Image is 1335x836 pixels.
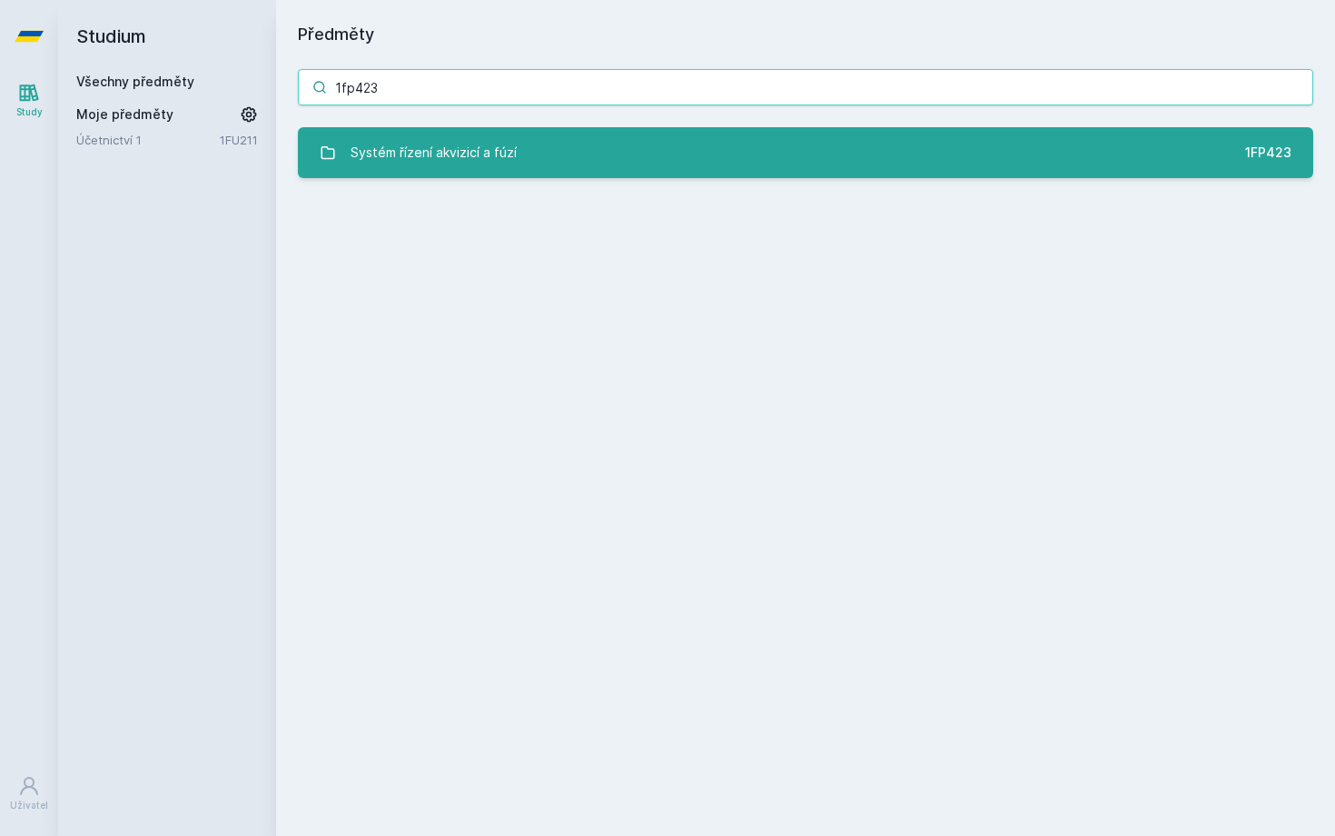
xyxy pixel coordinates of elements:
span: Moje předměty [76,105,173,124]
a: Study [4,73,54,128]
a: Systém řízení akvizicí a fúzí 1FP423 [298,127,1313,178]
div: 1FP423 [1245,144,1291,162]
div: Systém řízení akvizicí a fúzí [351,134,517,171]
div: Study [16,105,43,119]
a: Všechny předměty [76,74,194,89]
input: Název nebo ident předmětu… [298,69,1313,105]
a: Účetnictví 1 [76,131,220,149]
a: Uživatel [4,766,54,821]
h1: Předměty [298,22,1313,47]
a: 1FU211 [220,133,258,147]
div: Uživatel [10,799,48,812]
